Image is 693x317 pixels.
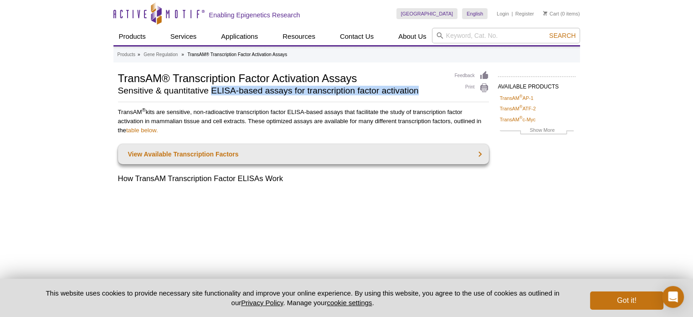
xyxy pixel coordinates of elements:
a: Feedback [455,71,489,81]
a: Login [497,10,509,17]
sup: ® [142,107,146,113]
a: Services [165,28,202,45]
li: | [512,8,513,19]
a: About Us [393,28,432,45]
a: Products [113,28,151,45]
button: cookie settings [327,299,372,307]
h2: Enabling Epigenetics Research [209,11,300,19]
a: Products [118,51,135,59]
div: Open Intercom Messenger [662,286,684,308]
a: Contact Us [334,28,379,45]
a: View Available Transcription Factors [118,144,489,164]
li: » [181,52,184,57]
a: Gene Regulation [144,51,178,59]
a: TransAM®AP-1 [500,94,534,102]
a: Privacy Policy [241,299,283,307]
button: Search [546,31,578,40]
img: Your Cart [543,11,547,16]
a: Show More [500,126,574,136]
span: Search [549,32,575,39]
a: Resources [277,28,321,45]
sup: ® [519,105,523,109]
p: TransAM kits are sensitive, non-radioactive transcription factor ELISA-based assays that facilita... [118,108,489,135]
a: Register [515,10,534,17]
a: TransAM®c-Myc [500,115,536,124]
a: TransAM®ATF-2 [500,104,536,113]
h2: How TransAM Transcription Factor ELISAs Work [118,173,489,184]
a: [GEOGRAPHIC_DATA] [396,8,458,19]
h2: AVAILABLE PRODUCTS [498,76,575,93]
li: » [138,52,140,57]
sup: ® [519,115,523,120]
li: (0 items) [543,8,580,19]
a: Cart [543,10,559,17]
p: This website uses cookies to provide necessary site functionality and improve your online experie... [30,288,575,307]
h1: TransAM® Transcription Factor Activation Assays [118,71,446,84]
li: TransAM® Transcription Factor Activation Assays [188,52,287,57]
sup: ® [519,94,523,99]
button: Got it! [590,291,663,310]
a: table below. [126,127,158,134]
a: English [462,8,488,19]
input: Keyword, Cat. No. [432,28,580,43]
h2: Sensitive & quantitative ELISA-based assays for transcription factor activation [118,87,446,95]
a: Print [455,83,489,93]
a: Applications [216,28,263,45]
